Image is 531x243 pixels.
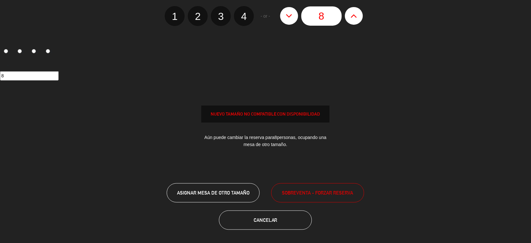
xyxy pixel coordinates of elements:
button: Cancelar [219,211,312,230]
input: 2 [18,49,22,53]
label: 3 [28,46,42,57]
input: 1 [4,49,8,53]
span: Cancelar [254,217,277,223]
input: 4 [46,49,50,53]
span: 8 [274,135,277,140]
label: 3 [211,6,231,26]
div: NUEVO TAMAÑO NO COMPATIBLE CON DISPONIBILIDAD [202,110,329,118]
span: SOBREVENTA - FORZAR RESERVA [282,189,353,196]
button: SOBREVENTA - FORZAR RESERVA [271,183,364,203]
label: 4 [42,46,56,57]
div: Aún puede cambiar la reserva para personas, ocupando una mesa de otro tamaño. [201,129,330,153]
span: ASIGNAR MESA DE OTRO TAMAÑO [177,190,249,195]
button: ASIGNAR MESA DE OTRO TAMAÑO [167,183,260,203]
label: 4 [234,6,254,26]
input: 3 [32,49,36,53]
span: - or - [261,13,270,20]
label: 2 [14,46,28,57]
label: 1 [165,6,185,26]
label: 2 [188,6,208,26]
